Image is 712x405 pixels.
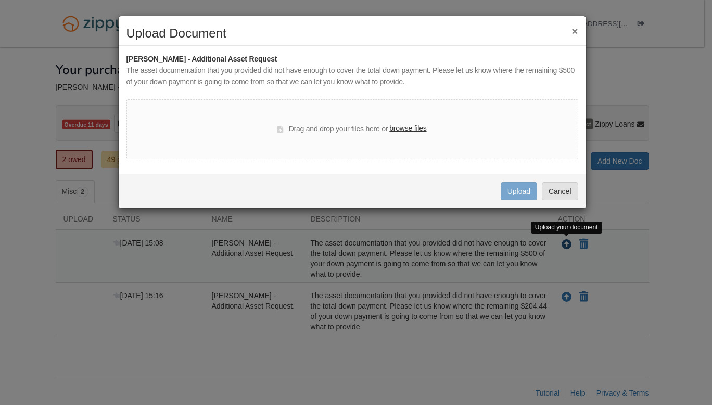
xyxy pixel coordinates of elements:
[126,27,578,40] h2: Upload Document
[389,123,426,134] label: browse files
[542,182,578,200] button: Cancel
[571,26,578,36] button: ×
[501,182,537,200] button: Upload
[531,222,602,234] div: Upload your document
[126,54,578,65] div: [PERSON_NAME] - Additional Asset Request
[277,123,426,136] div: Drag and drop your files here or
[126,65,578,88] div: The asset documentation that you provided did not have enough to cover the total down payment. Pl...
